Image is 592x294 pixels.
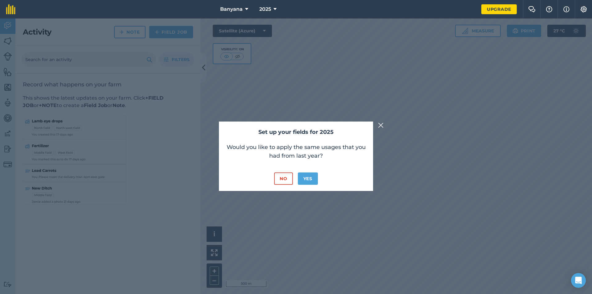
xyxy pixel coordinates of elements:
a: Upgrade [481,4,517,14]
button: No [274,172,293,185]
button: Yes [298,172,318,185]
img: svg+xml;base64,PHN2ZyB4bWxucz0iaHR0cDovL3d3dy53My5vcmcvMjAwMC9zdmciIHdpZHRoPSIxNyIgaGVpZ2h0PSIxNy... [563,6,569,13]
img: fieldmargin Logo [6,4,15,14]
img: A question mark icon [545,6,553,12]
h2: Set up your fields for 2025 [225,128,367,137]
img: A cog icon [580,6,587,12]
p: Would you like to apply the same usages that you had from last year? [225,143,367,160]
span: 2025 [259,6,271,13]
div: Open Intercom Messenger [571,273,586,288]
img: Two speech bubbles overlapping with the left bubble in the forefront [528,6,536,12]
span: Banyana [220,6,243,13]
img: svg+xml;base64,PHN2ZyB4bWxucz0iaHR0cDovL3d3dy53My5vcmcvMjAwMC9zdmciIHdpZHRoPSIyMiIgaGVpZ2h0PSIzMC... [378,122,384,129]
